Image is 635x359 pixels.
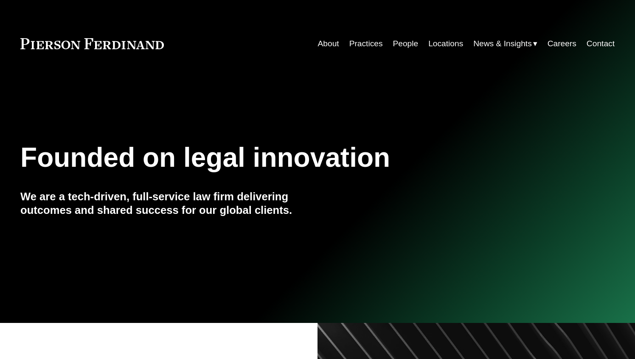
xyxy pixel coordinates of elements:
[473,36,532,51] span: News & Insights
[349,36,383,52] a: Practices
[20,142,516,173] h1: Founded on legal innovation
[318,36,339,52] a: About
[548,36,576,52] a: Careers
[473,36,537,52] a: folder dropdown
[20,190,317,217] h4: We are a tech-driven, full-service law firm delivering outcomes and shared success for our global...
[393,36,418,52] a: People
[428,36,463,52] a: Locations
[587,36,615,52] a: Contact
